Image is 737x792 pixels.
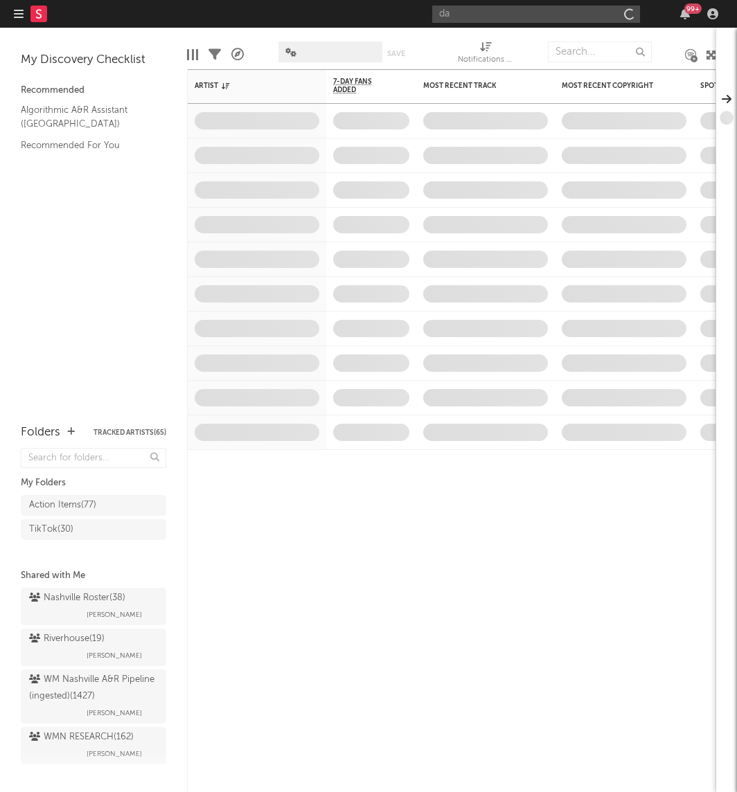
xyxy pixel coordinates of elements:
div: Nashville Roster ( 38 ) [29,590,125,606]
span: 7-Day Fans Added [333,78,389,94]
div: Notifications (Artist) [458,35,513,75]
span: [PERSON_NAME] [87,606,142,623]
span: [PERSON_NAME] [87,647,142,664]
button: Save [387,50,405,57]
div: WM Nashville A&R Pipeline (ingested) ( 1427 ) [29,672,154,705]
div: WMN RESEARCH ( 162 ) [29,729,134,746]
span: [PERSON_NAME] [87,705,142,721]
div: My Discovery Checklist [21,52,166,69]
a: Action Items(77) [21,495,166,516]
span: [PERSON_NAME] [87,746,142,762]
div: A&R Pipeline [231,35,244,75]
div: Edit Columns [187,35,198,75]
div: My Folders [21,475,166,492]
div: Filters [208,35,221,75]
button: 99+ [680,8,690,19]
input: Search... [548,42,652,62]
div: Folders [21,424,60,441]
div: Artist [195,82,299,90]
a: Nashville Roster(38)[PERSON_NAME] [21,588,166,625]
div: Most Recent Copyright [562,82,666,90]
div: Recommended [21,82,166,99]
div: 99 + [684,3,702,14]
input: Search for folders... [21,448,166,468]
div: TikTok ( 30 ) [29,521,73,538]
div: Riverhouse ( 19 ) [29,631,105,647]
a: Recommended For You [21,138,152,153]
button: Tracked Artists(65) [94,429,166,436]
div: Action Items ( 77 ) [29,497,96,514]
div: Notifications (Artist) [458,52,513,69]
div: Shared with Me [21,568,166,584]
a: Riverhouse(19)[PERSON_NAME] [21,629,166,666]
a: Algorithmic A&R Assistant ([GEOGRAPHIC_DATA]) [21,102,152,131]
input: Search for artists [432,6,640,23]
a: WMN RESEARCH(162)[PERSON_NAME] [21,727,166,764]
a: WM Nashville A&R Pipeline (ingested)(1427)[PERSON_NAME] [21,669,166,723]
a: TikTok(30) [21,519,166,540]
div: Most Recent Track [423,82,527,90]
